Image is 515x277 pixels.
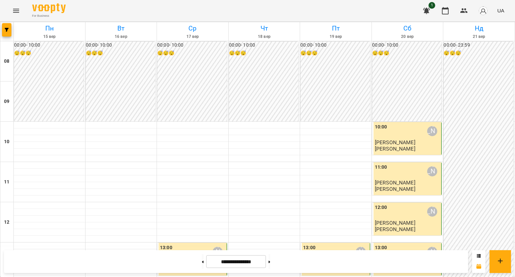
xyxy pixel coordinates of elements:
[375,179,415,186] span: [PERSON_NAME]
[375,164,387,171] label: 11:00
[32,14,66,18] span: For Business
[32,3,66,13] img: Voopty Logo
[427,126,437,136] div: Вікторія Половинка
[14,50,84,57] h6: 😴😴😴
[372,42,442,49] h6: 00:00 - 10:00
[4,58,9,65] h6: 08
[86,42,156,49] h6: 00:00 - 10:00
[4,219,9,226] h6: 12
[373,23,442,34] h6: Сб
[427,207,437,217] div: Вікторія Половинка
[444,23,514,34] h6: Нд
[375,220,415,226] span: [PERSON_NAME]
[375,123,387,131] label: 10:00
[444,42,513,49] h6: 00:00 - 23:59
[157,42,227,49] h6: 00:00 - 10:00
[300,50,370,57] h6: 😴😴😴
[4,98,9,105] h6: 09
[427,166,437,176] div: Вікторія Половинка
[372,50,442,57] h6: 😴😴😴
[301,23,370,34] h6: Пт
[15,34,84,40] h6: 15 вер
[303,244,316,252] label: 13:00
[444,50,513,57] h6: 😴😴😴
[15,23,84,34] h6: Пн
[495,4,507,17] button: UA
[428,2,435,9] span: 1
[230,34,299,40] h6: 18 вер
[4,138,9,146] h6: 10
[87,23,156,34] h6: Вт
[158,23,227,34] h6: Ср
[300,42,370,49] h6: 00:00 - 10:00
[373,34,442,40] h6: 20 вер
[478,6,488,15] img: avatar_s.png
[229,42,299,49] h6: 00:00 - 10:00
[4,178,9,186] h6: 11
[497,7,504,14] span: UA
[229,50,299,57] h6: 😴😴😴
[8,3,24,19] button: Menu
[375,226,415,232] p: [PERSON_NAME]
[14,42,84,49] h6: 00:00 - 10:00
[160,244,172,252] label: 13:00
[86,50,156,57] h6: 😴😴😴
[375,204,387,211] label: 12:00
[157,50,227,57] h6: 😴😴😴
[444,34,514,40] h6: 21 вер
[158,34,227,40] h6: 17 вер
[375,139,415,146] span: [PERSON_NAME]
[230,23,299,34] h6: Чт
[87,34,156,40] h6: 16 вер
[375,146,415,152] p: [PERSON_NAME]
[375,244,387,252] label: 13:00
[375,186,415,192] p: [PERSON_NAME]
[301,34,370,40] h6: 19 вер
